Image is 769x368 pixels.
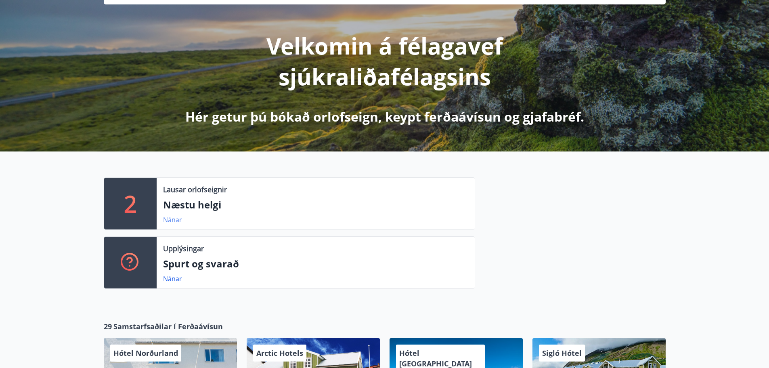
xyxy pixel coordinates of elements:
a: Nánar [163,274,182,283]
span: Hótel Norðurland [113,348,178,358]
p: 2 [124,188,137,219]
span: Samstarfsaðilar í Ferðaávísun [113,321,223,332]
span: 29 [104,321,112,332]
a: Nánar [163,215,182,224]
span: Arctic Hotels [256,348,303,358]
span: Sigló Hótel [542,348,582,358]
p: Upplýsingar [163,243,204,254]
p: Velkomin á félagavef sjúkraliðafélagsins [172,30,598,92]
p: Næstu helgi [163,198,468,212]
p: Lausar orlofseignir [163,184,227,195]
p: Spurt og svarað [163,257,468,271]
p: Hér getur þú bókað orlofseign, keypt ferðaávísun og gjafabréf. [185,108,584,126]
